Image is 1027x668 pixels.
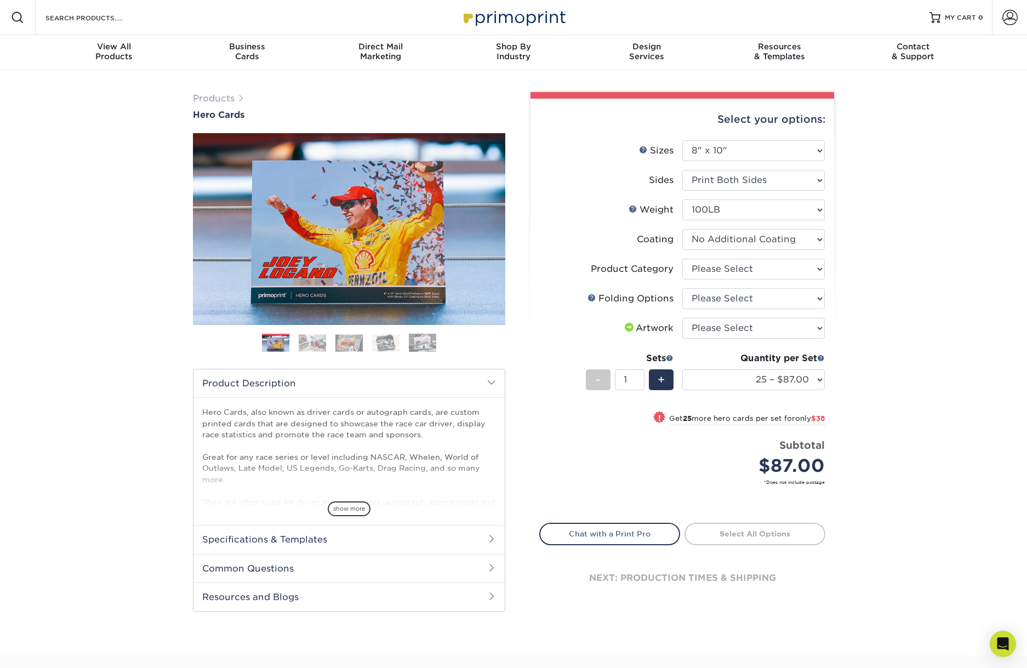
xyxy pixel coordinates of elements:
[846,35,979,70] a: Contact& Support
[372,334,400,351] img: Hero Cards 04
[447,35,580,70] a: Shop ByIndustry
[713,35,846,70] a: Resources& Templates
[447,42,580,52] span: Shop By
[713,42,846,52] span: Resources
[299,334,326,351] img: Hero Cards 02
[548,479,825,486] small: *Does not include postage
[596,372,601,388] span: -
[779,439,825,451] strong: Subtotal
[48,42,181,61] div: Products
[48,42,181,52] span: View All
[48,35,181,70] a: View AllProducts
[181,35,314,70] a: BusinessCards
[587,292,674,305] div: Folding Options
[683,414,692,423] strong: 25
[713,42,846,61] div: & Templates
[44,11,151,24] input: SEARCH PRODUCTS.....
[623,322,674,335] div: Artwork
[639,144,674,157] div: Sizes
[181,42,314,52] span: Business
[846,42,979,52] span: Contact
[539,523,680,545] a: Chat with a Print Pro
[539,545,825,611] div: next: production times & shipping
[682,352,825,365] div: Quantity per Set
[629,203,674,216] div: Weight
[684,523,825,545] a: Select All Options
[591,262,674,276] div: Product Category
[990,631,1016,657] div: Open Intercom Messenger
[649,174,674,187] div: Sides
[811,414,825,423] span: $38
[314,42,447,61] div: Marketing
[539,99,825,140] div: Select your options:
[691,453,825,479] div: $87.00
[795,414,825,423] span: only
[335,334,363,351] img: Hero Cards 03
[328,501,370,516] span: show more
[945,13,976,22] span: MY CART
[193,93,235,104] a: Products
[181,42,314,61] div: Cards
[409,333,436,352] img: Hero Cards 05
[193,110,505,120] a: Hero Cards
[193,554,505,583] h2: Common Questions
[580,35,713,70] a: DesignServices
[658,412,661,424] span: !
[658,372,665,388] span: +
[193,583,505,611] h2: Resources and Blogs
[978,14,983,21] span: 0
[193,131,505,327] img: Hero Cards 01
[447,42,580,61] div: Industry
[262,335,289,352] img: Hero Cards 01
[580,42,713,61] div: Services
[193,369,505,397] h2: Product Description
[202,407,496,585] p: Hero Cards, also known as driver cards or autograph cards, are custom printed cards that are desi...
[669,414,825,425] small: Get more hero cards per set for
[846,42,979,61] div: & Support
[586,352,674,365] div: Sets
[314,42,447,52] span: Direct Mail
[193,525,505,553] h2: Specifications & Templates
[459,5,568,29] img: Primoprint
[580,42,713,52] span: Design
[637,233,674,246] div: Coating
[314,35,447,70] a: Direct MailMarketing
